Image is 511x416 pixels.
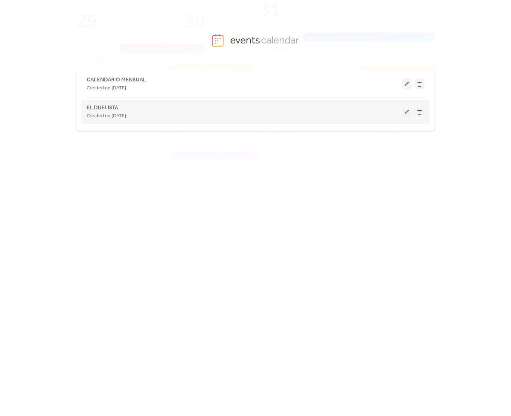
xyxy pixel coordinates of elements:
span: Created on [DATE] [87,84,126,92]
a: EL DUELISTA [87,106,118,110]
span: EL DUELISTA [87,104,118,112]
span: Created on [DATE] [87,112,126,120]
span: CALENDARIO MENSUAL [87,76,146,84]
a: CALENDARIO MENSUAL [87,78,146,82]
